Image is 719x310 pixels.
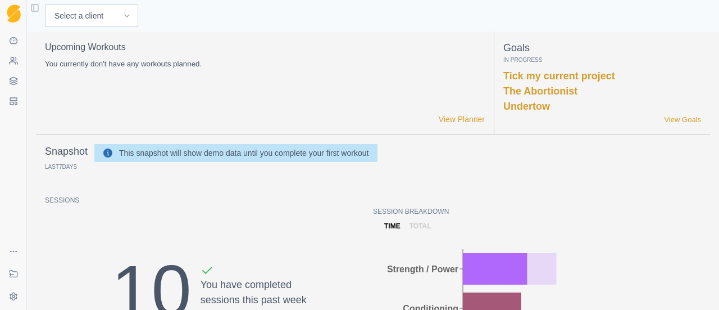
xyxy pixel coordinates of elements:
a: Tick my current project [503,70,615,82]
a: Undertow [503,101,550,112]
span: 7 [59,164,62,170]
img: Logo [7,5,21,23]
tspan: Strength / Power [387,264,458,273]
a: View Goals [664,114,701,125]
p: Sessions [45,195,373,205]
p: You currently don't have any workouts planned. [45,59,485,70]
p: Last Days [45,164,77,170]
p: In Progress [503,56,701,64]
p: Upcoming Workouts [45,41,485,54]
p: time [384,221,401,231]
a: View Planner [439,114,485,125]
p: Goals [503,41,701,56]
a: Logo [4,5,22,23]
div: This snapshot will show demo data until you complete your first workout [119,146,368,160]
button: Settings [4,287,22,305]
p: Snapshot [45,144,88,159]
p: Session Breakdown [373,206,701,217]
a: The Abortionist [503,86,577,97]
p: total [409,221,431,231]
